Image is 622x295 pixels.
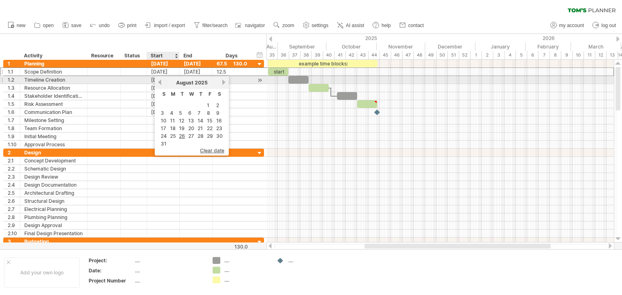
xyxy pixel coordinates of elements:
div: 3 [8,238,20,245]
div: 12.5 [217,92,247,100]
span: Saturday [218,91,221,97]
div: 48 [414,51,425,59]
div: .... [135,277,203,284]
a: 12 [178,117,185,124]
a: 18 [169,124,177,132]
div: 2.2 [8,165,20,173]
div: Communication Plan [24,108,83,116]
div: .... [135,257,203,264]
a: save [60,20,84,31]
div: 7 [539,51,550,59]
a: 1 [206,101,210,109]
span: Thursday [199,91,202,97]
a: zoom [271,20,296,31]
div: September 2025 [278,42,326,51]
a: contact [397,20,426,31]
a: 16 [215,117,223,124]
span: contact [408,23,424,28]
div: 49 [425,51,437,59]
a: 26 [178,132,186,140]
div: .... [224,276,268,283]
div: Planning [24,60,83,67]
div: Activity [24,52,83,60]
div: October 2025 [326,42,377,51]
div: .... [135,267,203,274]
div: scroll to activity [256,76,264,84]
a: 11 [169,117,176,124]
a: 19 [178,124,185,132]
div: 43 [357,51,369,59]
div: .... [224,267,268,274]
div: 1.3 [8,84,20,92]
div: 37 [289,51,300,59]
a: print [116,20,139,31]
div: 2.10 [8,230,20,237]
a: help [371,20,393,31]
span: new [17,23,26,28]
a: settings [301,20,331,31]
div: January 2026 [475,42,526,51]
a: 3 [160,109,165,117]
div: .... [224,257,268,264]
a: 25 [169,132,177,140]
div: 1.1 [8,68,20,76]
div: [DATE] [147,60,180,67]
div: 1.10 [8,141,20,148]
div: [DATE] [147,68,180,76]
div: Start [151,52,175,60]
a: filter/search [192,20,230,31]
span: help [381,23,391,28]
div: Design Documentation [24,181,83,189]
div: 12.5 [217,68,247,76]
div: 42 [346,51,357,59]
div: Risk Assessment [24,100,83,108]
div: 2 [482,51,493,59]
div: Design Approval [24,221,83,229]
a: 10 [160,117,167,124]
a: 9 [215,109,220,117]
a: 2 [215,101,220,109]
a: AI assist [335,20,366,31]
a: log out [590,20,618,31]
a: previous [157,79,163,85]
a: navigator [234,20,267,31]
a: 17 [160,124,167,132]
div: [DATE] [147,76,180,84]
div: 12 [595,51,607,59]
div: 44 [369,51,380,59]
a: 13 [187,117,195,124]
div: 8 [550,51,561,59]
div: February 2026 [526,42,571,51]
div: 35 [266,51,278,59]
div: 36 [278,51,289,59]
a: 4 [169,109,174,117]
div: Structural Design [24,197,83,205]
div: 4 [505,51,516,59]
div: [DATE] [147,108,180,116]
a: 24 [160,132,168,140]
span: Friday [209,91,211,97]
a: 27 [187,132,195,140]
div: 1.4 [8,92,20,100]
div: 1.5 [8,100,20,108]
div: Date: [89,267,133,274]
a: new [6,20,28,31]
div: 5 [516,51,527,59]
div: [DATE] [180,60,213,67]
div: 2.5 [8,189,20,197]
div: March 2026 [571,42,621,51]
div: 13 [607,51,618,59]
a: 8 [206,109,211,117]
span: Tuesday [181,91,184,97]
div: Concept Development [24,157,83,164]
span: settings [312,23,328,28]
a: 23 [215,124,223,132]
div: start [268,68,288,76]
span: 2025 [195,80,208,86]
a: next [221,79,227,85]
div: 1.9 [8,133,20,140]
div: December 2025 [425,42,475,51]
div: 10 [573,51,584,59]
div: Stakeholder Identification [24,92,83,100]
div: 130.0 [213,244,248,250]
